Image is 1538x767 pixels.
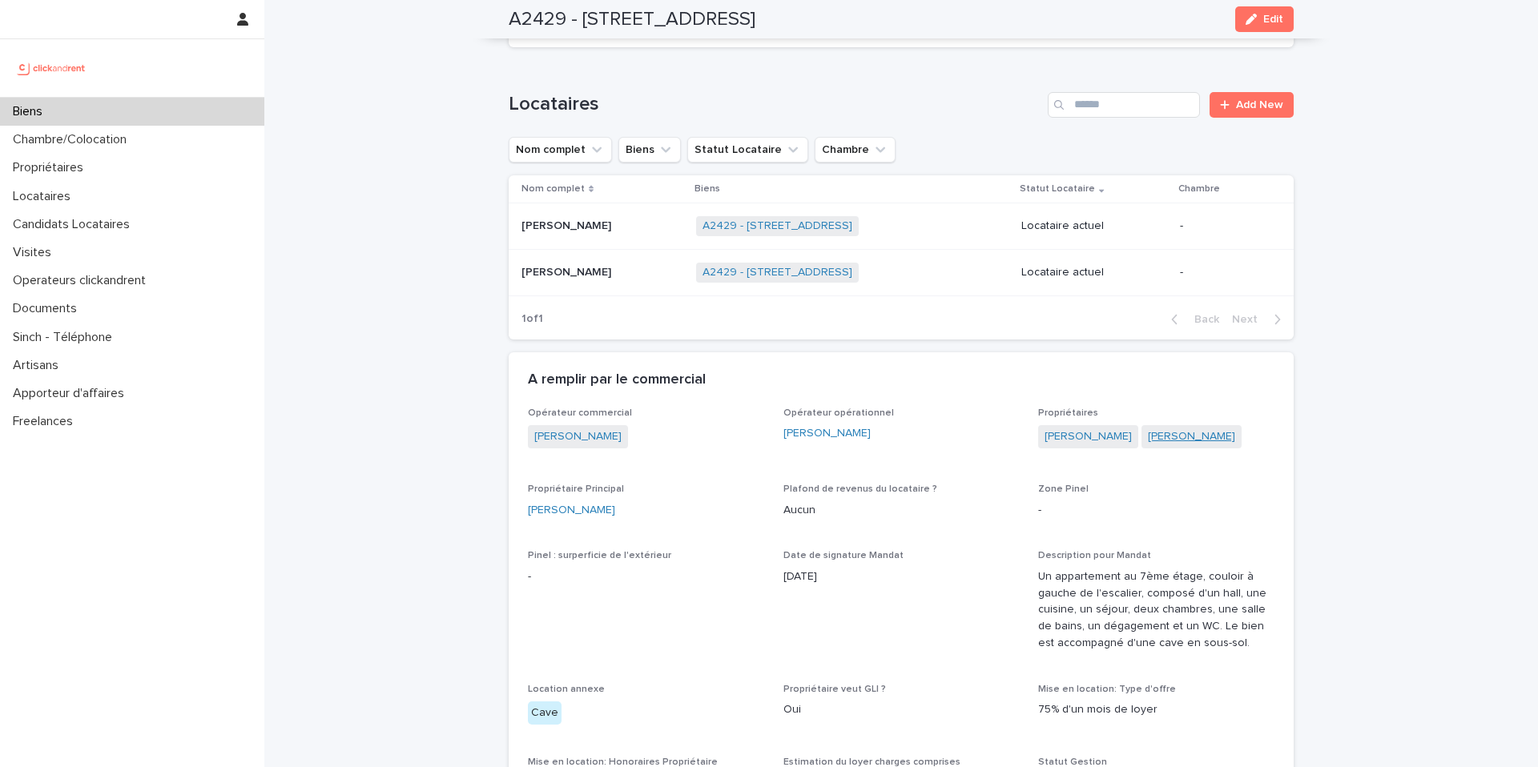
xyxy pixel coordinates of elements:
[6,330,125,345] p: Sinch - Téléphone
[528,484,624,494] span: Propriétaire Principal
[618,137,681,163] button: Biens
[783,701,1020,718] p: Oui
[1021,266,1167,279] p: Locataire actuel
[783,551,904,560] span: Date de signature Mandat
[6,273,159,288] p: Operateurs clickandrent
[1185,314,1219,325] span: Back
[1178,180,1220,198] p: Chambre
[687,137,808,163] button: Statut Locataire
[783,568,1020,585] p: [DATE]
[1226,312,1294,327] button: Next
[521,216,614,233] p: [PERSON_NAME]
[528,371,706,389] h2: A remplir par le commercial
[528,757,718,767] span: Mise en location: Honoraires Propriétaire
[528,551,671,560] span: Pinel : surperficie de l'extérieur
[1048,92,1200,118] input: Search
[1210,92,1294,118] a: Add New
[1038,408,1098,418] span: Propriétaires
[815,137,896,163] button: Chambre
[1158,312,1226,327] button: Back
[783,408,894,418] span: Opérateur opérationnel
[1235,6,1294,32] button: Edit
[1020,180,1095,198] p: Statut Locataire
[6,386,137,401] p: Apporteur d'affaires
[528,701,562,725] div: Cave
[13,52,91,84] img: UCB0brd3T0yccxBKYDjQ
[1038,685,1176,694] span: Mise en location: Type d'offre
[521,180,585,198] p: Nom complet
[6,358,71,373] p: Artisans
[534,428,622,445] a: [PERSON_NAME]
[1038,701,1274,718] p: 75% d'un mois de loyer
[528,502,615,519] a: [PERSON_NAME]
[509,8,755,31] h2: A2429 - [STREET_ADDRESS]
[1038,484,1089,494] span: Zone Pinel
[6,132,139,147] p: Chambre/Colocation
[509,299,556,339] p: 1 of 1
[6,245,64,260] p: Visites
[1180,266,1268,279] p: -
[783,425,871,442] a: [PERSON_NAME]
[528,408,632,418] span: Opérateur commercial
[1263,14,1283,25] span: Edit
[6,104,55,119] p: Biens
[703,219,852,233] a: A2429 - [STREET_ADDRESS]
[1045,428,1132,445] a: [PERSON_NAME]
[1148,428,1235,445] a: [PERSON_NAME]
[509,249,1294,295] tr: [PERSON_NAME][PERSON_NAME] A2429 - [STREET_ADDRESS] Locataire actuel-
[703,266,852,279] a: A2429 - [STREET_ADDRESS]
[6,160,96,175] p: Propriétaires
[521,263,614,279] p: [PERSON_NAME]
[509,203,1294,249] tr: [PERSON_NAME][PERSON_NAME] A2429 - [STREET_ADDRESS] Locataire actuel-
[1038,502,1274,519] p: -
[509,137,612,163] button: Nom complet
[6,217,143,232] p: Candidats Locataires
[1236,99,1283,110] span: Add New
[6,189,83,204] p: Locataires
[528,685,605,694] span: Location annexe
[528,568,764,585] p: -
[1180,219,1268,233] p: -
[1038,568,1274,652] p: Un appartement au 7ème étage, couloir à gauche de l'escalier, composé d'un hall, une cuisine, un ...
[6,301,90,316] p: Documents
[783,484,937,494] span: Plafond de revenus du locataire ?
[783,502,1020,519] p: Aucun
[783,685,886,694] span: Propriétaire veut GLI ?
[1021,219,1167,233] p: Locataire actuel
[6,414,86,429] p: Freelances
[509,93,1041,116] h1: Locataires
[1038,551,1151,560] span: Description pour Mandat
[783,757,960,767] span: Estimation du loyer charges comprises
[695,180,720,198] p: Biens
[1232,314,1267,325] span: Next
[1038,757,1107,767] span: Statut Gestion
